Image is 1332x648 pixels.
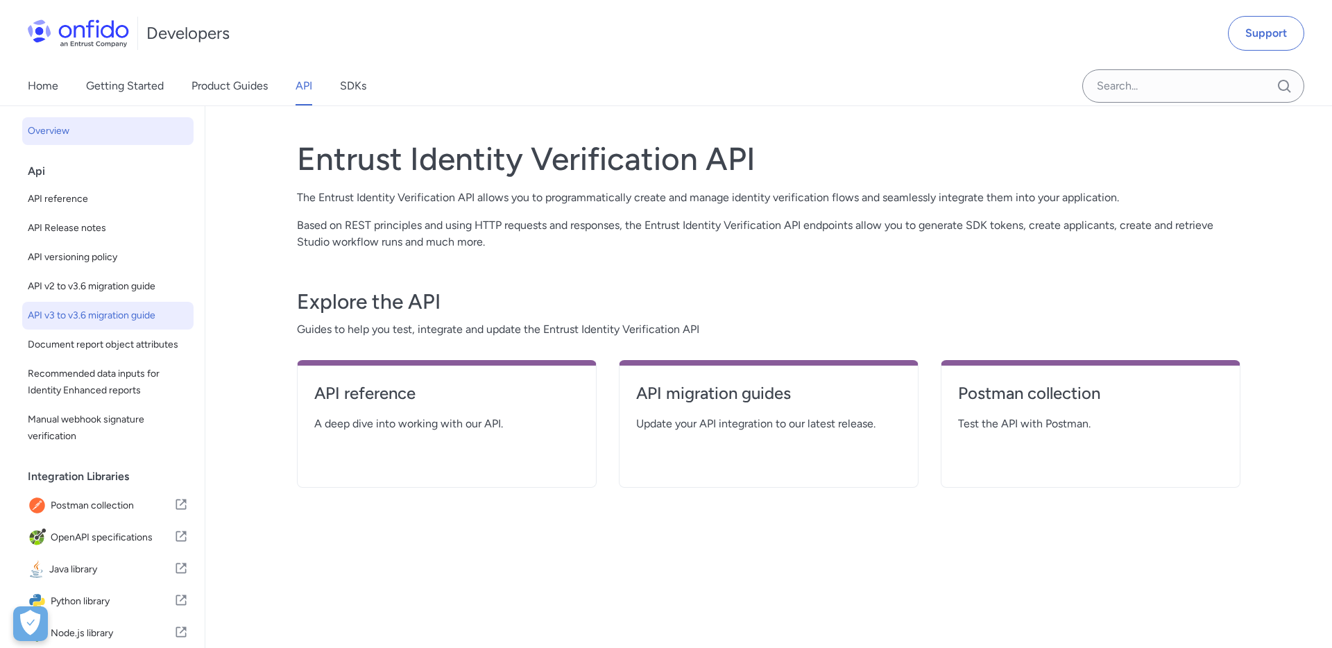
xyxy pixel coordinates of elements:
[636,382,901,416] a: API migration guides
[51,496,174,515] span: Postman collection
[28,157,199,185] div: Api
[1228,16,1304,51] a: Support
[28,307,188,324] span: API v3 to v3.6 migration guide
[28,463,199,491] div: Integration Libraries
[28,366,188,399] span: Recommended data inputs for Identity Enhanced reports
[1082,69,1304,103] input: Onfido search input field
[296,67,312,105] a: API
[22,117,194,145] a: Overview
[22,406,194,450] a: Manual webhook signature verification
[958,382,1223,416] a: Postman collection
[22,554,194,585] a: IconJava libraryJava library
[28,278,188,295] span: API v2 to v3.6 migration guide
[28,123,188,139] span: Overview
[22,185,194,213] a: API reference
[636,382,901,404] h4: API migration guides
[297,139,1240,178] h1: Entrust Identity Verification API
[86,67,164,105] a: Getting Started
[28,592,51,611] img: IconPython library
[314,382,579,416] a: API reference
[28,191,188,207] span: API reference
[191,67,268,105] a: Product Guides
[28,528,51,547] img: IconOpenAPI specifications
[49,560,174,579] span: Java library
[22,522,194,553] a: IconOpenAPI specificationsOpenAPI specifications
[22,273,194,300] a: API v2 to v3.6 migration guide
[28,249,188,266] span: API versioning policy
[297,321,1240,338] span: Guides to help you test, integrate and update the Entrust Identity Verification API
[958,382,1223,404] h4: Postman collection
[28,19,129,47] img: Onfido Logo
[958,416,1223,432] span: Test the API with Postman.
[636,416,901,432] span: Update your API integration to our latest release.
[297,189,1240,206] p: The Entrust Identity Verification API allows you to programmatically create and manage identity v...
[22,331,194,359] a: Document report object attributes
[28,411,188,445] span: Manual webhook signature verification
[28,560,49,579] img: IconJava library
[13,606,48,641] div: Cookie Preferences
[22,214,194,242] a: API Release notes
[22,302,194,330] a: API v3 to v3.6 migration guide
[22,586,194,617] a: IconPython libraryPython library
[22,491,194,521] a: IconPostman collectionPostman collection
[22,360,194,404] a: Recommended data inputs for Identity Enhanced reports
[28,336,188,353] span: Document report object attributes
[340,67,366,105] a: SDKs
[51,592,174,611] span: Python library
[22,244,194,271] a: API versioning policy
[13,606,48,641] button: Open Preferences
[297,288,1240,316] h3: Explore the API
[51,624,174,643] span: Node.js library
[314,416,579,432] span: A deep dive into working with our API.
[297,217,1240,250] p: Based on REST principles and using HTTP requests and responses, the Entrust Identity Verification...
[146,22,230,44] h1: Developers
[28,496,51,515] img: IconPostman collection
[28,220,188,237] span: API Release notes
[28,67,58,105] a: Home
[314,382,579,404] h4: API reference
[51,528,174,547] span: OpenAPI specifications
